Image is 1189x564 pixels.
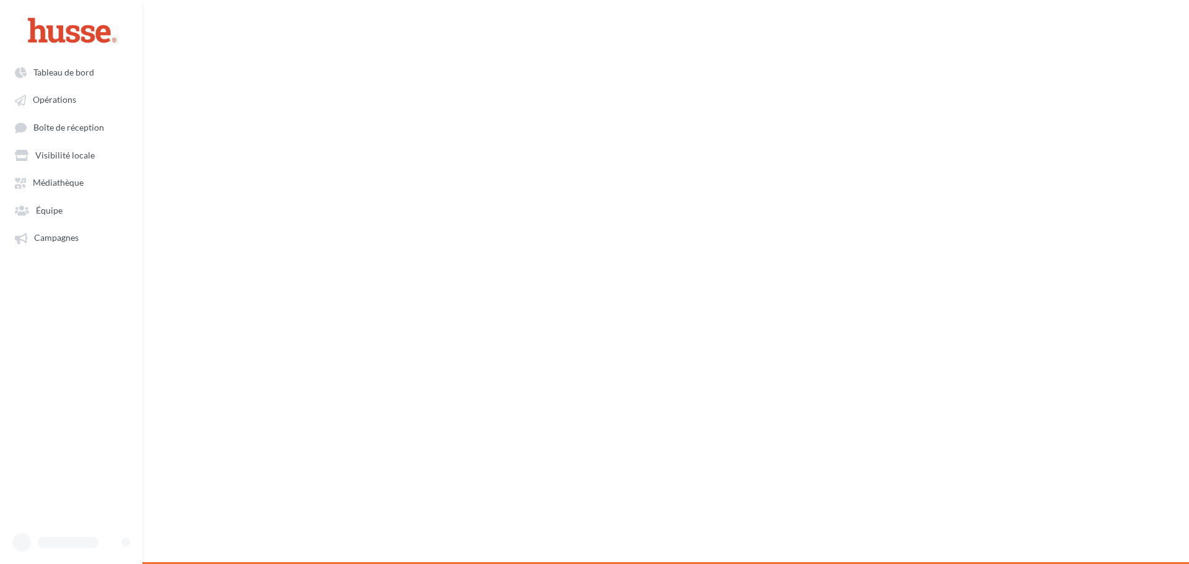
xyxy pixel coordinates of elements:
span: Boîte de réception [33,122,104,132]
span: Opérations [33,95,76,105]
a: Tableau de bord [7,61,135,83]
a: Boîte de réception [7,116,135,139]
span: Visibilité locale [35,150,95,160]
span: Campagnes [34,233,79,243]
a: Médiathèque [7,171,135,193]
a: Équipe [7,199,135,221]
span: Équipe [36,205,63,215]
a: Opérations [7,88,135,110]
span: Médiathèque [33,178,84,188]
a: Campagnes [7,226,135,248]
span: Tableau de bord [33,67,94,77]
a: Visibilité locale [7,144,135,166]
